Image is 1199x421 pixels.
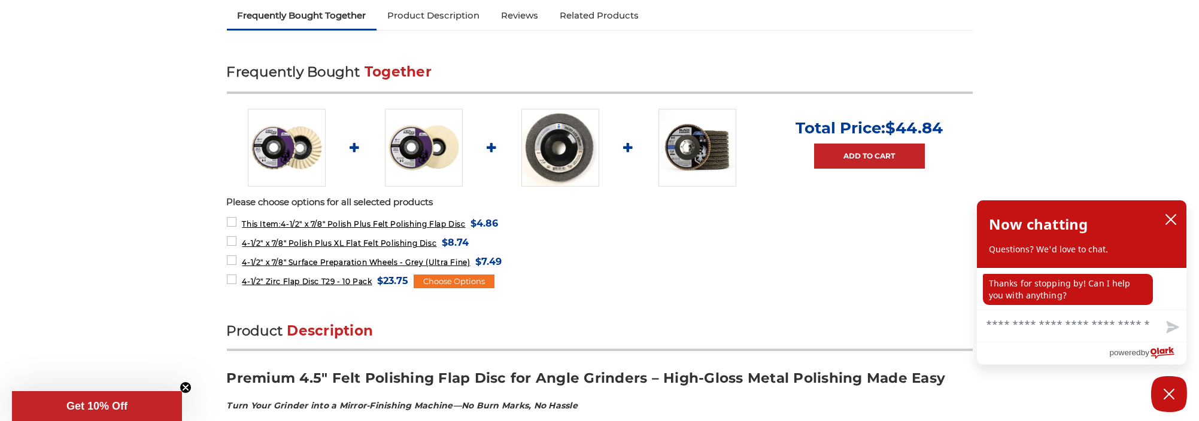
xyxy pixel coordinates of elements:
span: $4.86 [471,215,498,231]
span: powered [1109,345,1140,360]
span: 4-1/2" Zirc Flap Disc T29 - 10 Pack [242,277,372,286]
span: $8.74 [442,234,469,251]
button: Send message [1156,314,1186,341]
span: 4-1/2" x 7/8" Polish Plus Felt Polishing Flap Disc [242,219,465,228]
span: 4-1/2" x 7/8" Polish Plus XL Flat Felt Polishing Disc [242,239,436,248]
span: Get 10% Off [66,400,128,412]
p: Please choose options for all selected products [227,196,973,209]
button: Close Chatbox [1151,376,1187,412]
p: Total Price: [796,118,943,138]
button: close chatbox [1161,210,1180,228]
div: Choose Options [414,274,494,289]
a: Powered by Olark [1109,342,1186,364]
div: Get 10% OffClose teaser [12,391,182,421]
a: Product Description [377,2,490,29]
span: $44.84 [885,118,943,138]
strong: This Item: [242,219,281,228]
span: Together [365,63,432,80]
span: by [1141,345,1149,360]
h4: Turn Your Grinder into a Mirror-Finishing Machine—No Burn Marks, No Hassle [227,399,973,412]
span: Product [227,322,283,339]
img: buffing and polishing felt flap disc [248,109,326,187]
p: Questions? We'd love to chat. [989,243,1174,255]
a: Add to Cart [814,144,925,169]
p: Thanks for stopping by! Can I help you with anything? [983,274,1153,305]
span: Description [287,322,374,339]
a: Frequently Bought Together [227,2,377,29]
span: Frequently Bought [227,63,360,80]
a: Related Products [549,2,649,29]
div: chat [977,268,1186,310]
a: Reviews [490,2,549,29]
button: Close teaser [180,382,192,393]
h2: Premium 4.5" Felt Polishing Flap Disc for Angle Grinders – High-Gloss Metal Polishing Made Easy [227,369,973,396]
div: olark chatbox [976,200,1187,365]
span: $7.49 [475,254,502,270]
h2: Now chatting [989,212,1088,236]
span: $23.75 [377,273,408,289]
span: 4-1/2" x 7/8" Surface Preparation Wheels - Grey (Ultra Fine) [242,258,470,267]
